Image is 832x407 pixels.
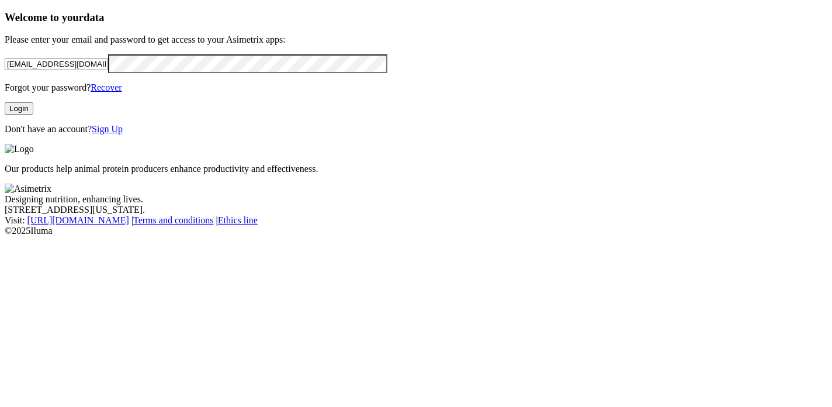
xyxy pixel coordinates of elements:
[5,215,827,226] div: Visit : | |
[218,215,258,225] a: Ethics line
[5,194,827,205] div: Designing nutrition, enhancing lives.
[5,58,108,70] input: Your email
[84,11,104,23] span: data
[5,35,827,45] p: Please enter your email and password to get access to your Asimetrix apps:
[133,215,214,225] a: Terms and conditions
[5,124,827,134] p: Don't have an account?
[5,82,827,93] p: Forgot your password?
[91,82,122,92] a: Recover
[5,226,827,236] div: © 2025 Iluma
[5,144,34,154] img: Logo
[5,184,51,194] img: Asimetrix
[5,11,827,24] h3: Welcome to your
[5,102,33,115] button: Login
[27,215,129,225] a: [URL][DOMAIN_NAME]
[5,205,827,215] div: [STREET_ADDRESS][US_STATE].
[92,124,123,134] a: Sign Up
[5,164,827,174] p: Our products help animal protein producers enhance productivity and effectiveness.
